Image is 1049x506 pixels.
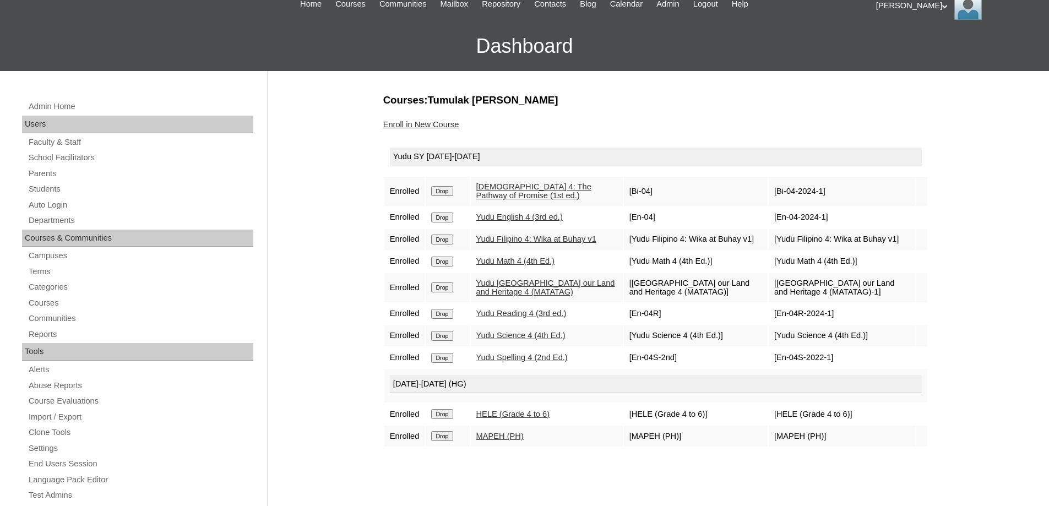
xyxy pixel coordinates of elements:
[769,229,915,250] td: [Yudu Filipino 4: Wika at Buhay v1]
[476,410,550,418] a: HELE (Grade 4 to 6)
[476,235,596,243] a: Yudu Filipino 4: Wika at Buhay v1
[384,347,425,368] td: Enrolled
[769,251,915,272] td: [Yudu Math 4 (4th Ed.)]
[28,488,253,502] a: Test Admins
[769,177,915,206] td: [Bi-04-2024-1]
[28,328,253,341] a: Reports
[384,273,425,302] td: Enrolled
[28,151,253,165] a: School Facilitators
[28,167,253,181] a: Parents
[624,404,768,425] td: [HELE (Grade 4 to 6)]
[28,457,253,471] a: End Users Session
[384,229,425,250] td: Enrolled
[28,442,253,455] a: Settings
[28,394,253,408] a: Course Evaluations
[22,230,253,247] div: Courses & Communities
[431,213,453,222] input: Drop
[28,249,253,263] a: Campuses
[28,135,253,149] a: Faculty & Staff
[28,363,253,377] a: Alerts
[431,186,453,196] input: Drop
[476,309,567,318] a: Yudu Reading 4 (3rd ed.)
[384,325,425,346] td: Enrolled
[28,473,253,487] a: Language Pack Editor
[383,93,928,107] h3: Courses:Tumulak [PERSON_NAME]
[476,279,615,297] a: Yudu [GEOGRAPHIC_DATA] our Land and Heritage 4 (MATATAG)
[383,120,459,129] a: Enroll in New Course
[476,213,563,221] a: Yudu English 4 (3rd ed.)
[431,282,453,292] input: Drop
[28,280,253,294] a: Categories
[28,410,253,424] a: Import / Export
[624,347,768,368] td: [En-04S-2nd]
[28,426,253,439] a: Clone Tools
[431,257,453,266] input: Drop
[624,229,768,250] td: [Yudu Filipino 4: Wika at Buhay v1]
[384,426,425,447] td: Enrolled
[431,409,453,419] input: Drop
[476,257,555,265] a: Yudu Math 4 (4th Ed.)
[28,296,253,310] a: Courses
[28,312,253,325] a: Communities
[624,251,768,272] td: [Yudu Math 4 (4th Ed.)]
[384,251,425,272] td: Enrolled
[28,265,253,279] a: Terms
[28,379,253,393] a: Abuse Reports
[624,426,768,447] td: [MAPEH (PH)]
[769,426,915,447] td: [MAPEH (PH)]
[431,309,453,319] input: Drop
[28,198,253,212] a: Auto Login
[624,303,768,324] td: [En-04R]
[28,182,253,196] a: Students
[769,207,915,228] td: [En-04-2024-1]
[476,182,591,200] a: [DEMOGRAPHIC_DATA] 4: The Pathway of Promise (1st ed.)
[22,116,253,133] div: Users
[22,343,253,361] div: Tools
[476,353,568,362] a: Yudu Spelling 4 (2nd Ed.)
[384,404,425,425] td: Enrolled
[431,235,453,244] input: Drop
[624,207,768,228] td: [En-04]
[28,214,253,227] a: Departments
[769,273,915,302] td: [[GEOGRAPHIC_DATA] our Land and Heritage 4 (MATATAG)-1]
[624,273,768,302] td: [[GEOGRAPHIC_DATA] our Land and Heritage 4 (MATATAG)]
[624,177,768,206] td: [Bi-04]
[390,148,922,166] div: Yudu SY [DATE]-[DATE]
[476,331,566,340] a: Yudu Science 4 (4th Ed.)
[769,303,915,324] td: [En-04R-2024-1]
[476,432,524,440] a: MAPEH (PH)
[624,325,768,346] td: [Yudu Science 4 (4th Ed.)]
[390,375,922,394] div: [DATE]-[DATE] (HG)
[384,177,425,206] td: Enrolled
[769,347,915,368] td: [En-04S-2022-1]
[769,404,915,425] td: [HELE (Grade 4 to 6)]
[384,303,425,324] td: Enrolled
[6,21,1043,71] h3: Dashboard
[28,100,253,113] a: Admin Home
[431,431,453,441] input: Drop
[431,353,453,363] input: Drop
[431,331,453,341] input: Drop
[769,325,915,346] td: [Yudu Science 4 (4th Ed.)]
[384,207,425,228] td: Enrolled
